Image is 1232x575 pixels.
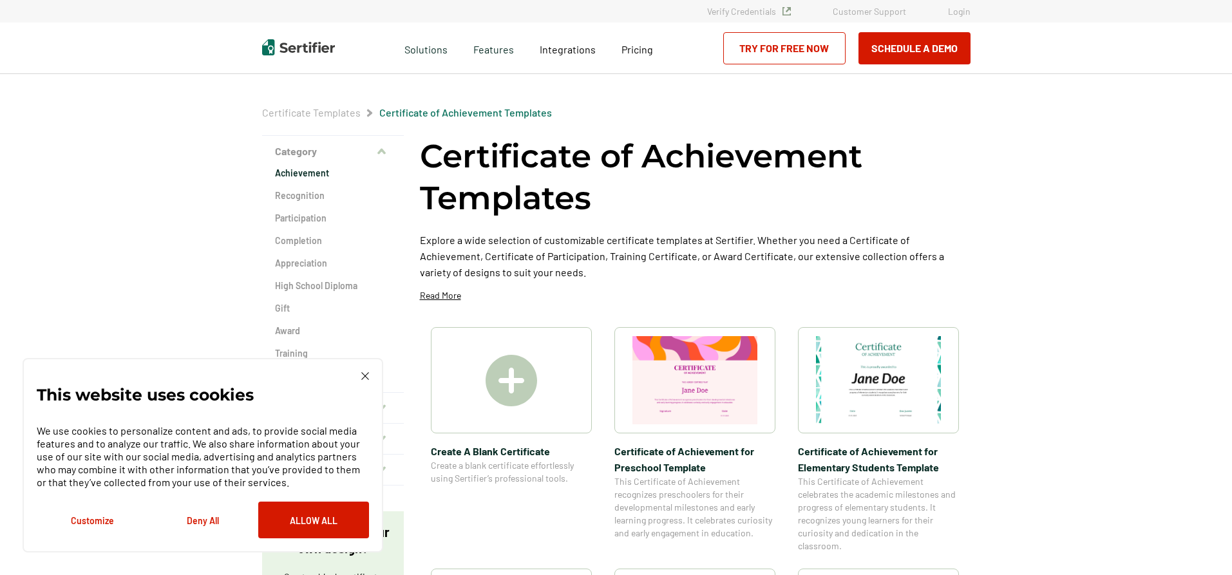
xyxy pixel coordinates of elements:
span: Create a blank certificate effortlessly using Sertifier’s professional tools. [431,459,592,485]
img: Certificate of Achievement for Elementary Students Template [816,336,941,424]
a: Completion [275,234,391,247]
a: High School Diploma [275,279,391,292]
img: Certificate of Achievement for Preschool Template [632,336,757,424]
button: Allow All [258,502,369,538]
a: Participation [275,212,391,225]
button: Customize [37,502,147,538]
span: Integrations [540,43,596,55]
a: Appreciation [275,257,391,270]
h1: Certificate of Achievement Templates [420,135,971,219]
a: Try for Free Now [723,32,846,64]
a: Recognition [275,189,391,202]
span: Solutions [404,40,448,56]
a: Certificate Templates [262,106,361,118]
p: This website uses cookies [37,388,254,401]
span: Create A Blank Certificate [431,443,592,459]
button: Schedule a Demo [858,32,971,64]
a: Training [275,347,391,360]
img: Verified [782,7,791,15]
div: Breadcrumb [262,106,552,119]
span: Features [473,40,514,56]
a: Certificate of Achievement for Elementary Students TemplateCertificate of Achievement for Element... [798,327,959,552]
span: Certificate of Achievement Templates [379,106,552,119]
a: Integrations [540,40,596,56]
img: Cookie Popup Close [361,372,369,380]
a: Login [948,6,971,17]
span: Certificate of Achievement for Elementary Students Template [798,443,959,475]
a: Certificate of Achievement for Preschool TemplateCertificate of Achievement for Preschool Templat... [614,327,775,552]
a: Achievement [275,167,391,180]
span: This Certificate of Achievement celebrates the academic milestones and progress of elementary stu... [798,475,959,552]
div: Category [262,167,404,393]
span: Certificate of Achievement for Preschool Template [614,443,775,475]
img: Sertifier | Digital Credentialing Platform [262,39,335,55]
button: Category [262,136,404,167]
span: Pricing [621,43,653,55]
span: Certificate Templates [262,106,361,119]
a: Verify Credentials [707,6,791,17]
p: We use cookies to personalize content and ads, to provide social media features and to analyze ou... [37,424,369,489]
img: Create A Blank Certificate [486,355,537,406]
iframe: Chat Widget [1168,513,1232,575]
a: Pricing [621,40,653,56]
a: Customer Support [833,6,906,17]
p: Read More [420,289,461,302]
p: Explore a wide selection of customizable certificate templates at Sertifier. Whether you need a C... [420,232,971,280]
a: Certificate of Achievement Templates [379,106,552,118]
span: This Certificate of Achievement recognizes preschoolers for their developmental milestones and ea... [614,475,775,540]
a: Gift [275,302,391,315]
button: Deny All [147,502,258,538]
a: Award [275,325,391,337]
